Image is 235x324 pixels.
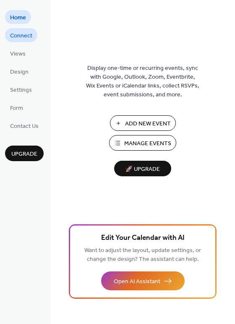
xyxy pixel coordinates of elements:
span: Add New Event [125,120,171,128]
span: Display one-time or recurring events, sync with Google, Outlook, Zoom, Eventbrite, Wix Events or ... [86,64,199,99]
a: Settings [5,82,37,96]
button: Upgrade [5,146,44,161]
span: Connect [10,32,32,40]
span: Views [10,50,26,58]
span: 🚀 Upgrade [119,164,166,175]
span: Contact Us [10,122,39,131]
a: Connect [5,28,37,42]
button: Manage Events [109,135,176,151]
span: Open AI Assistant [114,277,160,286]
a: Home [5,10,31,24]
span: Form [10,104,23,113]
span: Settings [10,86,32,95]
button: Add New Event [110,115,176,131]
span: Design [10,68,29,77]
a: Views [5,46,31,60]
button: 🚀 Upgrade [114,161,171,176]
span: Want to adjust the layout, update settings, or change the design? The assistant can help. [84,245,201,265]
span: Edit Your Calendar with AI [101,232,185,244]
button: Open AI Assistant [101,271,185,290]
span: Upgrade [11,150,37,159]
span: Manage Events [124,139,171,148]
a: Contact Us [5,119,44,133]
span: Home [10,13,26,22]
a: Form [5,101,28,114]
a: Design [5,64,34,78]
